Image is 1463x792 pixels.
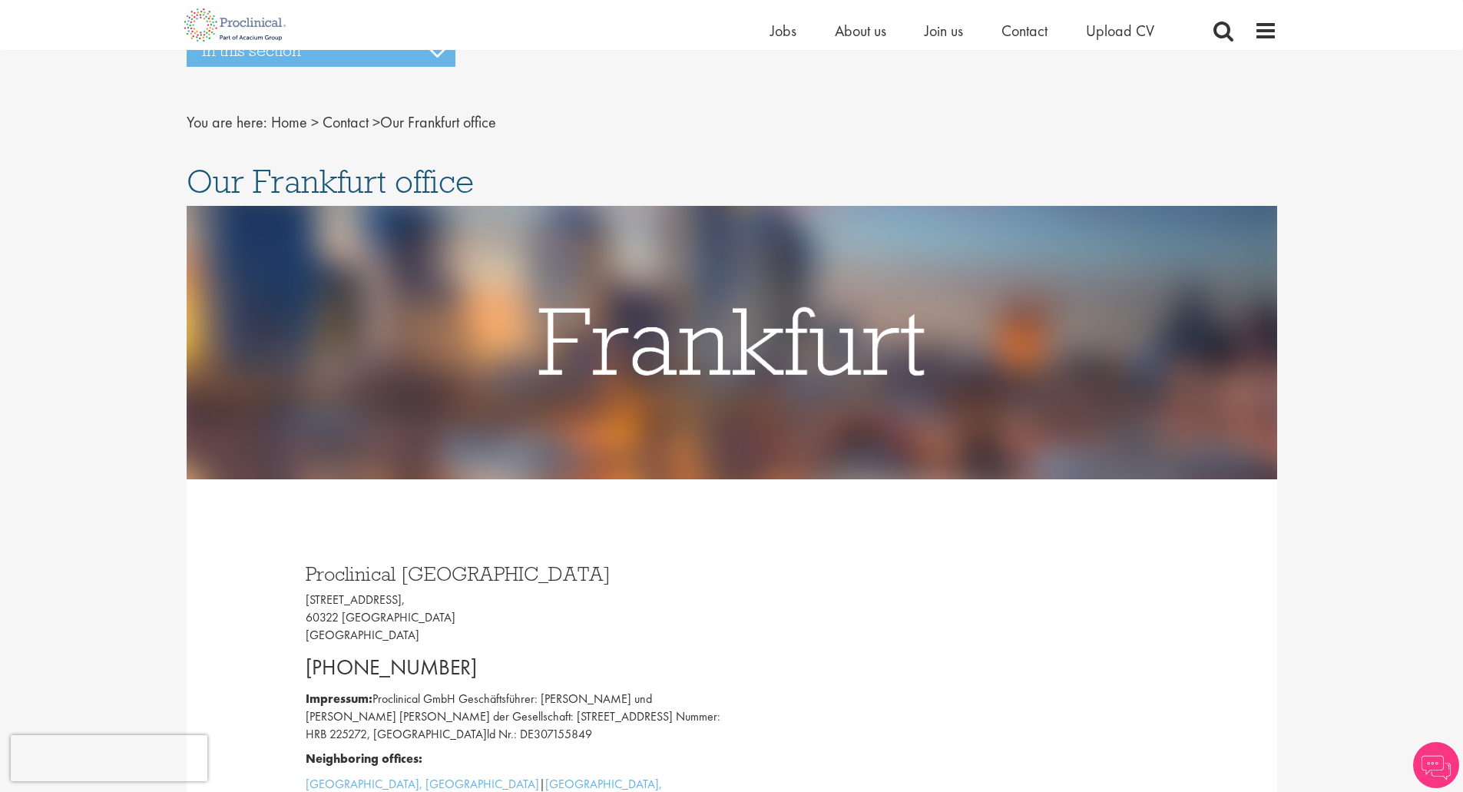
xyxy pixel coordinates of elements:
[306,776,539,792] a: [GEOGRAPHIC_DATA], [GEOGRAPHIC_DATA]
[187,112,267,132] span: You are here:
[311,112,319,132] span: >
[187,161,474,202] span: Our Frankfurt office
[306,652,720,683] p: [PHONE_NUMBER]
[306,592,720,645] p: [STREET_ADDRESS], 60322 [GEOGRAPHIC_DATA] [GEOGRAPHIC_DATA]
[271,112,496,132] span: Our Frankfurt office
[1413,742,1459,788] img: Chatbot
[187,35,455,67] h3: In this section
[770,21,796,41] a: Jobs
[323,112,369,132] a: breadcrumb link to Contact
[306,691,720,744] p: Proclinical GmbH Geschäftsführer: [PERSON_NAME] und [PERSON_NAME] [PERSON_NAME] der Gesellschaft:...
[306,564,720,584] h3: Proclinical [GEOGRAPHIC_DATA]
[271,112,307,132] a: breadcrumb link to Home
[1001,21,1048,41] a: Contact
[1086,21,1154,41] a: Upload CV
[372,112,380,132] span: >
[306,751,422,767] b: Neighboring offices:
[835,21,886,41] a: About us
[925,21,963,41] a: Join us
[306,691,372,707] b: Impressum:
[11,735,207,781] iframe: reCAPTCHA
